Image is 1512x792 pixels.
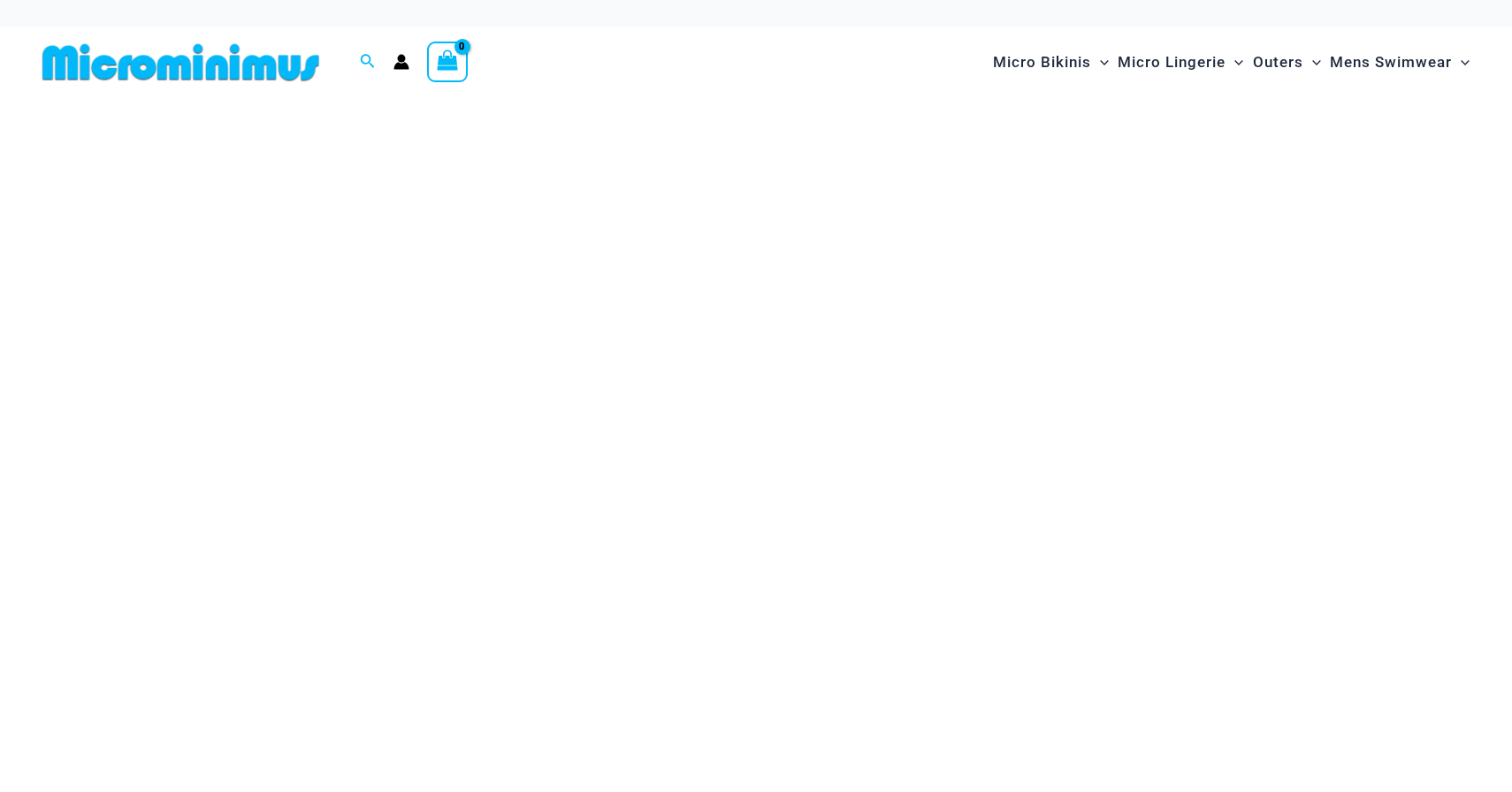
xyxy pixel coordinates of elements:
a: Micro LingerieMenu ToggleMenu Toggle [1113,35,1248,89]
span: Menu Toggle [1303,40,1321,85]
span: Mens Swimwear [1330,40,1452,85]
a: Search icon link [360,51,376,73]
a: Micro BikinisMenu ToggleMenu Toggle [989,35,1113,89]
img: MM SHOP LOGO FLAT [35,42,326,82]
span: Micro Lingerie [1118,40,1226,85]
a: Mens SwimwearMenu ToggleMenu Toggle [1325,35,1474,89]
a: OutersMenu ToggleMenu Toggle [1249,35,1325,89]
span: Menu Toggle [1226,40,1243,85]
a: View Shopping Cart, empty [427,42,468,82]
span: Outers [1253,40,1303,85]
nav: Site Navigation [986,33,1477,92]
a: Account icon link [393,54,409,70]
span: Menu Toggle [1091,40,1109,85]
span: Menu Toggle [1452,40,1470,85]
span: Micro Bikinis [993,40,1091,85]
